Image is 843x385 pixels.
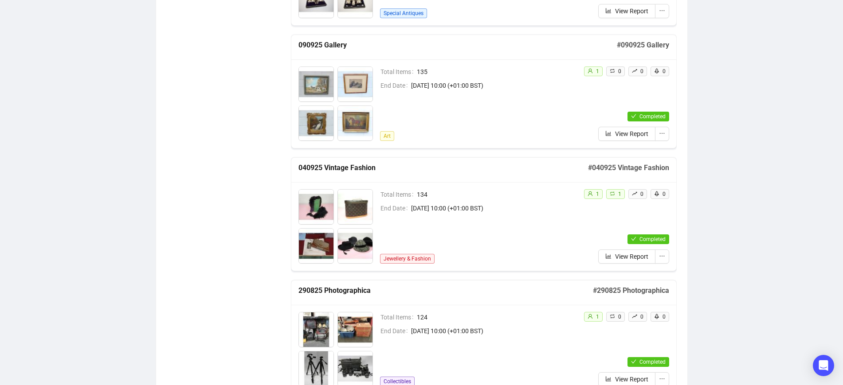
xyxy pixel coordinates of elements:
span: user [588,314,593,319]
span: retweet [610,191,615,196]
span: check [631,359,636,364]
span: [DATE] 10:00 (+01:00 BST) [411,81,576,90]
span: 0 [663,314,666,320]
span: user [588,191,593,196]
span: End Date [380,326,411,336]
span: [DATE] 10:00 (+01:00 BST) [411,203,576,213]
h5: 090925 Gallery [298,40,617,51]
span: rise [632,68,637,74]
span: Completed [639,359,666,365]
span: [DATE] 10:00 (+01:00 BST) [411,326,576,336]
span: ellipsis [659,253,665,259]
span: Special Antiques [380,8,427,18]
span: Completed [639,236,666,242]
span: rise [632,314,637,319]
span: 1 [596,68,599,74]
span: Completed [639,113,666,120]
img: 5002_1.jpg [338,312,372,347]
h5: # 040925 Vintage Fashion [588,163,669,173]
span: user [588,68,593,74]
span: ellipsis [659,130,665,136]
span: 124 [417,312,576,322]
h5: 290825 Photographica [298,285,593,296]
span: Total Items [380,190,417,199]
span: End Date [380,81,411,90]
img: 6001_1.jpg [299,190,333,224]
span: Art [380,131,394,141]
button: View Report [598,127,655,141]
span: check [631,113,636,119]
span: 0 [640,68,643,74]
span: retweet [610,68,615,74]
div: Open Intercom Messenger [813,355,834,376]
span: 0 [618,68,621,74]
h5: 040925 Vintage Fashion [298,163,588,173]
img: 7003_1.jpg [299,106,333,140]
span: ellipsis [659,376,665,382]
span: bar-chart [605,130,612,136]
h5: # 290825 Photographica [593,285,669,296]
span: ellipsis [659,8,665,14]
span: bar-chart [605,8,612,14]
span: View Report [615,6,648,16]
span: bar-chart [605,376,612,382]
button: View Report [598,4,655,18]
a: 040925 Vintage Fashion#040925 Vintage FashionTotal Items134End Date[DATE] 10:00 (+01:00 BST)Jewel... [291,157,677,271]
span: rocket [654,191,659,196]
img: 6003_1.jpg [299,229,333,263]
img: 7004_1.jpg [338,106,372,140]
span: Total Items [380,312,417,322]
span: End Date [380,203,411,213]
img: 5001_1.jpg [299,312,333,347]
span: 0 [640,314,643,320]
img: 7002_1.jpg [338,67,372,101]
span: rocket [654,68,659,74]
a: 090925 Gallery#090925 GalleryTotal Items135End Date[DATE] 10:00 (+01:00 BST)Artuser1retweet0rise0... [291,35,677,148]
span: 0 [618,314,621,320]
span: rise [632,191,637,196]
img: 6002_1.jpg [338,190,372,224]
span: View Report [615,129,648,139]
img: 6004_1.jpg [338,229,372,263]
span: 0 [663,191,666,197]
img: 7001_1.jpg [299,67,333,101]
span: retweet [610,314,615,319]
span: 1 [596,314,599,320]
span: Jewellery & Fashion [380,254,435,264]
span: 1 [618,191,621,197]
span: 135 [417,67,576,77]
span: check [631,236,636,241]
span: View Report [615,374,648,384]
span: rocket [654,314,659,319]
span: 1 [596,191,599,197]
h5: # 090925 Gallery [617,40,669,51]
span: bar-chart [605,253,612,259]
button: View Report [598,249,655,264]
span: 0 [640,191,643,197]
span: 134 [417,190,576,199]
span: 0 [663,68,666,74]
span: Total Items [380,67,417,77]
span: View Report [615,252,648,261]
